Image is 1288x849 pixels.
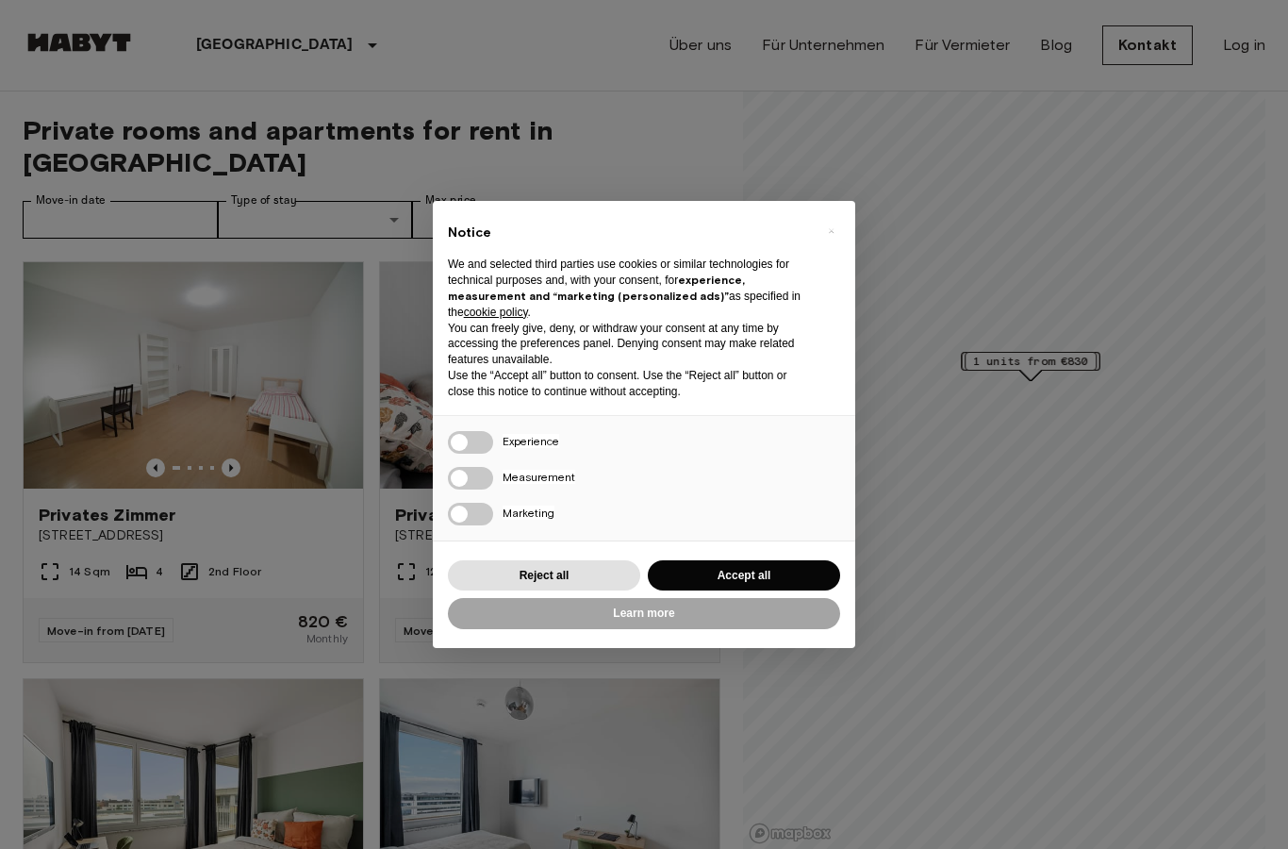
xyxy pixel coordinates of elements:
[648,560,840,591] button: Accept all
[448,224,810,242] h2: Notice
[448,321,810,368] p: You can freely give, deny, or withdraw your consent at any time by accessing the preferences pane...
[503,506,554,520] span: Marketing
[448,257,810,320] p: We and selected third parties use cookies or similar technologies for technical purposes and, wit...
[503,434,559,448] span: Experience
[816,216,846,246] button: Close this notice
[464,306,528,319] a: cookie policy
[448,273,745,303] strong: experience, measurement and “marketing (personalized ads)”
[448,368,810,400] p: Use the “Accept all” button to consent. Use the “Reject all” button or close this notice to conti...
[828,220,834,242] span: ×
[503,470,575,484] span: Measurement
[448,598,840,629] button: Learn more
[448,560,640,591] button: Reject all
